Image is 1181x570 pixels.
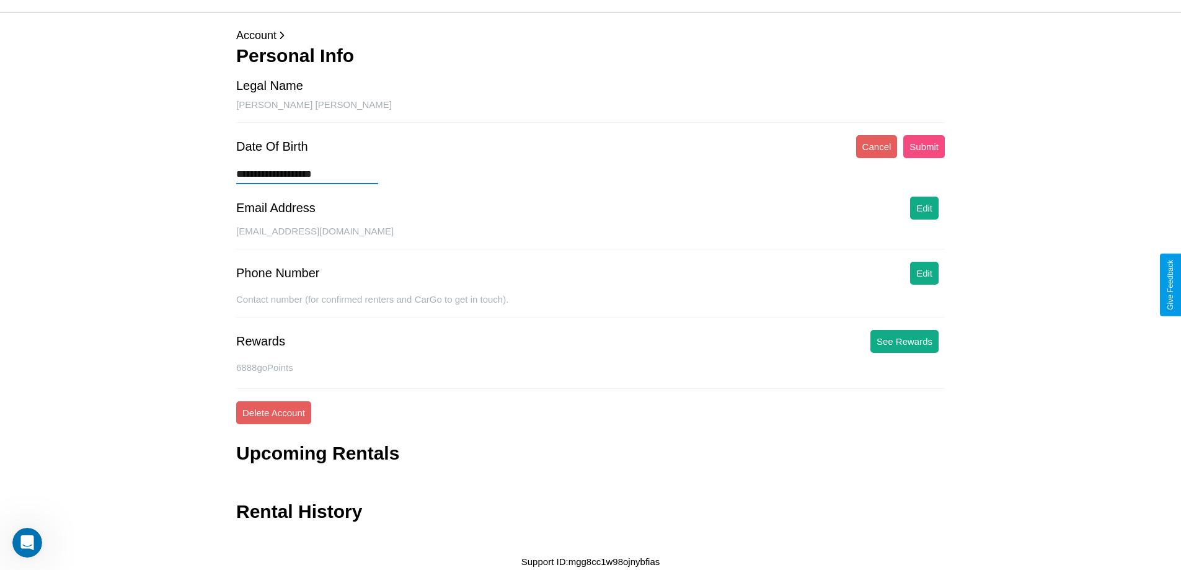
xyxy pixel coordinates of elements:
[12,528,42,558] iframe: Intercom live chat
[910,262,939,285] button: Edit
[236,443,399,464] h3: Upcoming Rentals
[1166,260,1175,310] div: Give Feedback
[903,135,945,158] button: Submit
[236,99,945,123] div: [PERSON_NAME] [PERSON_NAME]
[236,266,320,280] div: Phone Number
[236,140,308,154] div: Date Of Birth
[236,401,311,424] button: Delete Account
[236,79,303,93] div: Legal Name
[236,45,945,66] h3: Personal Info
[521,553,660,570] p: Support ID: mgg8cc1w98ojnybfias
[870,330,939,353] button: See Rewards
[910,197,939,220] button: Edit
[236,25,945,45] p: Account
[856,135,898,158] button: Cancel
[236,359,945,376] p: 6888 goPoints
[236,201,316,215] div: Email Address
[236,501,362,522] h3: Rental History
[236,226,945,249] div: [EMAIL_ADDRESS][DOMAIN_NAME]
[236,294,945,318] div: Contact number (for confirmed renters and CarGo to get in touch).
[236,334,285,349] div: Rewards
